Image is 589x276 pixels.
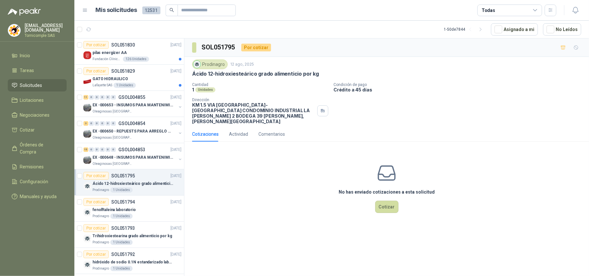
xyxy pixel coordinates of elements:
a: Remisiones [8,161,67,173]
a: 11 0 0 0 0 0 GSOL004855[DATE] Company LogoEX -000653 - INSUMOS PARA MANTENIMIENTO A CADENASOleagi... [83,93,183,114]
span: Tareas [20,67,34,74]
p: GSOL004854 [118,121,145,126]
p: Oleaginosas [GEOGRAPHIC_DATA][PERSON_NAME] [93,135,133,140]
p: [DATE] [170,94,181,101]
div: 3 [83,121,88,126]
p: GSOL004855 [118,95,145,100]
div: Comentarios [258,131,285,138]
div: 0 [89,121,94,126]
a: Manuales y ayuda [8,190,67,203]
div: 1 Unidades [110,266,133,271]
div: Por cotizar [83,224,109,232]
p: Ácido 12-hidroxiesteárico grado alimenticio por kg [192,70,319,77]
p: [DATE] [170,68,181,74]
img: Company Logo [83,156,91,164]
span: Remisiones [20,163,44,170]
div: 0 [100,147,105,152]
p: Oleaginosas [GEOGRAPHIC_DATA][PERSON_NAME] [93,109,133,114]
div: Por cotizar [83,172,109,180]
img: Company Logo [83,104,91,111]
img: Company Logo [83,208,91,216]
a: Por cotizarSOL051795[DATE] Company LogoÁcido 12-hidroxiesteárico grado alimenticio por kgProdinag... [74,169,184,196]
button: No Leídos [543,23,581,36]
p: SOL051829 [111,69,135,73]
p: [DATE] [170,251,181,258]
a: Por cotizarSOL051794[DATE] Company Logofenolftaleina laboratorioProdinagro1 Unidades [74,196,184,222]
div: 11 [83,95,88,100]
p: SOL051793 [111,226,135,230]
p: SOL051795 [111,174,135,178]
span: Manuales y ayuda [20,193,57,200]
p: SOL051794 [111,200,135,204]
div: 0 [111,95,116,100]
p: GSOL004853 [118,147,145,152]
img: Company Logo [83,78,91,85]
a: Tareas [8,64,67,77]
div: Actividad [229,131,248,138]
img: Company Logo [193,61,201,68]
p: Dirección [192,98,315,102]
p: SOL051830 [111,43,135,47]
a: Negociaciones [8,109,67,121]
p: GATO HIDRAULICO [93,76,128,82]
p: Trihidroxiestearina grado alimenticio por kg [93,233,172,239]
div: Cotizaciones [192,131,219,138]
div: 0 [105,121,110,126]
p: EX -000653 - INSUMOS PARA MANTENIMIENTO A CADENAS [93,102,173,108]
p: KM 1.5 VIA [GEOGRAPHIC_DATA]-[GEOGRAPHIC_DATA] CONDOMINIO INDUSTRIAL LA [PERSON_NAME] 2 BODEGA 39... [192,102,315,124]
p: [DATE] [170,225,181,231]
div: 0 [100,95,105,100]
p: [DATE] [170,173,181,179]
div: 0 [89,95,94,100]
span: Licitaciones [20,97,44,104]
p: Condición de pago [333,82,586,87]
a: Por cotizarSOL051793[DATE] Company LogoTrihidroxiestearina grado alimenticio por kgProdinagro1 Un... [74,222,184,248]
div: Todas [482,7,495,14]
p: Prodinagro [93,214,109,219]
img: Company Logo [83,235,91,242]
img: Company Logo [8,24,20,37]
span: Solicitudes [20,82,42,89]
div: Unidades [195,87,215,92]
span: Inicio [20,52,30,59]
span: Negociaciones [20,111,50,119]
div: 1 Unidades [110,187,133,193]
div: Por cotizar [83,67,109,75]
p: Cantidad [192,82,328,87]
div: 0 [94,95,99,100]
h3: No has enviado cotizaciones a esta solicitud [339,188,435,196]
p: fenolftaleina laboratorio [93,207,136,213]
span: Cotizar [20,126,35,133]
a: Inicio [8,49,67,62]
div: Por cotizar [83,41,109,49]
button: Cotizar [375,201,398,213]
a: Licitaciones [8,94,67,106]
p: [DATE] [170,121,181,127]
a: 15 0 0 0 0 0 GSOL004853[DATE] Company LogoEX -000648 - INSUMOS PARA MANTENIMIENITO MECANICOOleagi... [83,146,183,166]
div: 0 [94,147,99,152]
div: 0 [94,121,99,126]
p: Fundación Clínica Shaio [93,57,122,62]
a: Órdenes de Compra [8,139,67,158]
div: 0 [100,121,105,126]
div: Por cotizar [83,250,109,258]
p: 12 ago, 2025 [230,61,254,68]
div: 0 [105,95,110,100]
p: Tornicomple SAS [25,34,67,37]
p: Prodinagro [93,240,109,245]
a: Por cotizarSOL051792[DATE] Company Logohidróxido de sodio 0.1N estandarizado laboratorioProdinagr... [74,248,184,274]
h1: Mis solicitudes [96,5,137,15]
div: 1 Unidades [110,214,133,219]
img: Company Logo [83,130,91,138]
p: [DATE] [170,42,181,48]
div: Por cotizar [241,44,271,51]
p: SOL051792 [111,252,135,257]
p: Lafayette SAS [93,83,112,88]
p: [DATE] [170,199,181,205]
div: 1 Unidades [110,240,133,245]
div: 15 [83,147,88,152]
img: Company Logo [83,182,91,190]
a: 3 0 0 0 0 0 GSOL004854[DATE] Company LogoEX -000650 - REPUESTS PARA ARREGLO BOMBA DE PLANTAOleagi... [83,120,183,140]
button: Asignado a mi [491,23,538,36]
h3: SOL051795 [202,42,236,52]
